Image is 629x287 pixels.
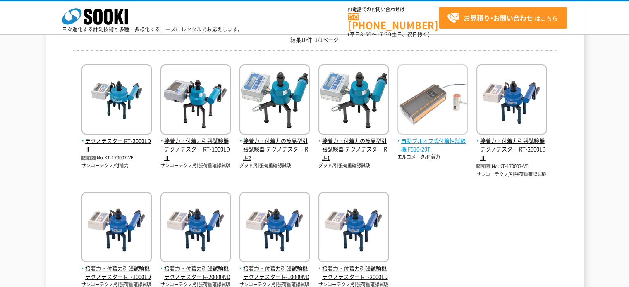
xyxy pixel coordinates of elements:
span: 接着力・付着力引張試験機 テクノテスター RT-2000LD [318,264,389,282]
span: 接着力・付着力引張試験機 テクノテスター RT-1000LD [81,264,152,282]
p: エルコメータ/付着力 [397,154,468,161]
p: サンコーテクノ/付着力 [81,162,152,169]
a: お見積り･お問い合わせはこちら [439,7,567,29]
img: テクノテスター R-20000ND [160,192,231,264]
p: 日々進化する計測技術と多種・多様化するニーズにレンタルでお応えします。 [62,27,243,32]
span: はこちら [447,12,558,24]
span: 接着力・付着力の簡易型引張試験器 テクノテスター RJ-1 [318,137,389,162]
img: テクノテスター RT-2000LD [318,192,389,264]
a: 自動プルオフ式付着性試験機 F510-20T [397,128,468,154]
a: 接着力・付着力引張試験機 テクノテスター R-20000ND [160,256,231,281]
p: グッド/引張荷重確認試験 [318,162,389,169]
img: テクノテスター RT-1000LD [81,192,152,264]
p: No.KT-170007-VE [476,162,547,171]
a: 接着力・付着力引張試験機 テクノテスター RT-1000LDⅡ [160,128,231,162]
span: 接着力・付着力引張試験機 テクノテスター RT-2000LDⅡ [476,137,547,162]
span: 8:50 [360,31,372,38]
p: 結果10件 1/1ページ [73,36,557,44]
img: テクノテスター R-10000ND [239,192,310,264]
span: 接着力・付着力引張試験機 テクノテスター R-10000ND [239,264,310,282]
span: テクノテスター RT-3000LDⅡ [81,137,152,154]
span: (平日 ～ 土日、祝日除く) [348,31,430,38]
p: サンコーテクノ/引張荷重確認試験 [160,162,231,169]
span: 自動プルオフ式付着性試験機 F510-20T [397,137,468,154]
img: テクノテスター RJ-2 [239,64,310,137]
img: F510-20T [397,64,468,137]
a: [PHONE_NUMBER] [348,13,439,30]
a: テクノテスター RT-3000LDⅡ [81,128,152,154]
a: 接着力・付着力引張試験機 テクノテスター R-10000ND [239,256,310,281]
a: 接着力・付着力の簡易型引張試験器 テクノテスター RJ-1 [318,128,389,162]
img: RT-3000LDⅡ [81,64,152,137]
img: テクノテスター RJ-1 [318,64,389,137]
strong: お見積り･お問い合わせ [464,13,533,23]
span: 接着力・付着力引張試験機 テクノテスター R-20000ND [160,264,231,282]
a: 接着力・付着力引張試験機 テクノテスター RT-1000LD [81,256,152,281]
a: 接着力・付着力の簡易型引張試験器 テクノテスター RJ-2 [239,128,310,162]
a: 接着力・付着力引張試験機 テクノテスター RT-2000LD [318,256,389,281]
span: 17:30 [377,31,392,38]
span: 接着力・付着力の簡易型引張試験器 テクノテスター RJ-2 [239,137,310,162]
p: サンコーテクノ/引張荷重確認試験 [476,171,547,178]
p: グッド/引張荷重確認試験 [239,162,310,169]
a: 接着力・付着力引張試験機 テクノテスター RT-2000LDⅡ [476,128,547,162]
span: お電話でのお問い合わせは [348,7,439,12]
img: テクノテスター RT-2000LDⅡ [476,64,547,137]
img: テクノテスター RT-1000LDⅡ [160,64,231,137]
p: No.KT-170007-VE [81,154,152,162]
span: 接着力・付着力引張試験機 テクノテスター RT-1000LDⅡ [160,137,231,162]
